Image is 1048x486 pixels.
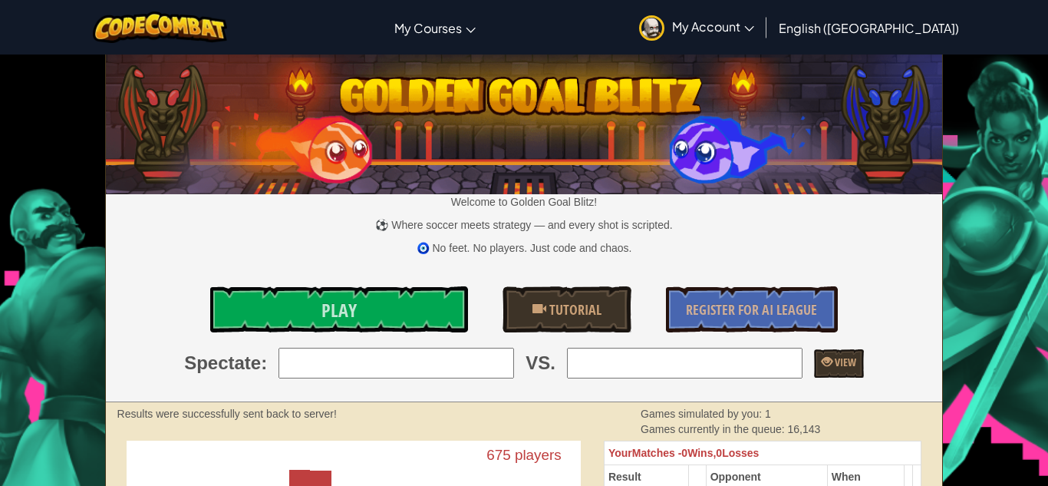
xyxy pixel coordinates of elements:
[546,300,601,319] span: Tutorial
[387,7,483,48] a: My Courses
[641,408,765,420] span: Games simulated by you:
[604,441,921,465] th: 0 0
[666,286,838,332] a: Register for AI League
[641,423,787,435] span: Games currently in the queue:
[771,7,967,48] a: English ([GEOGRAPHIC_DATA])
[261,350,267,376] span: :
[106,240,943,256] p: 🧿 No feet. No players. Just code and chaos.
[722,447,759,459] span: Losses
[788,423,821,435] span: 16,143
[106,194,943,210] p: Welcome to Golden Goal Blitz!
[779,20,959,36] span: English ([GEOGRAPHIC_DATA])
[672,18,754,35] span: My Account
[639,15,664,41] img: avatar
[503,286,631,332] a: Tutorial
[765,408,771,420] span: 1
[486,448,562,464] text: 675 players
[394,20,462,36] span: My Courses
[832,355,856,369] span: View
[686,300,817,319] span: Register for AI League
[632,447,682,459] span: Matches -
[687,447,716,459] span: Wins,
[106,217,943,233] p: ⚽ Where soccer meets strategy — and every shot is scripted.
[608,447,632,459] span: Your
[93,12,227,43] img: CodeCombat logo
[117,408,337,420] strong: Results were successfully sent back to server!
[631,3,762,51] a: My Account
[184,350,261,376] span: Spectate
[106,48,943,194] img: Golden Goal
[321,298,357,322] span: Play
[526,350,555,376] span: VS.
